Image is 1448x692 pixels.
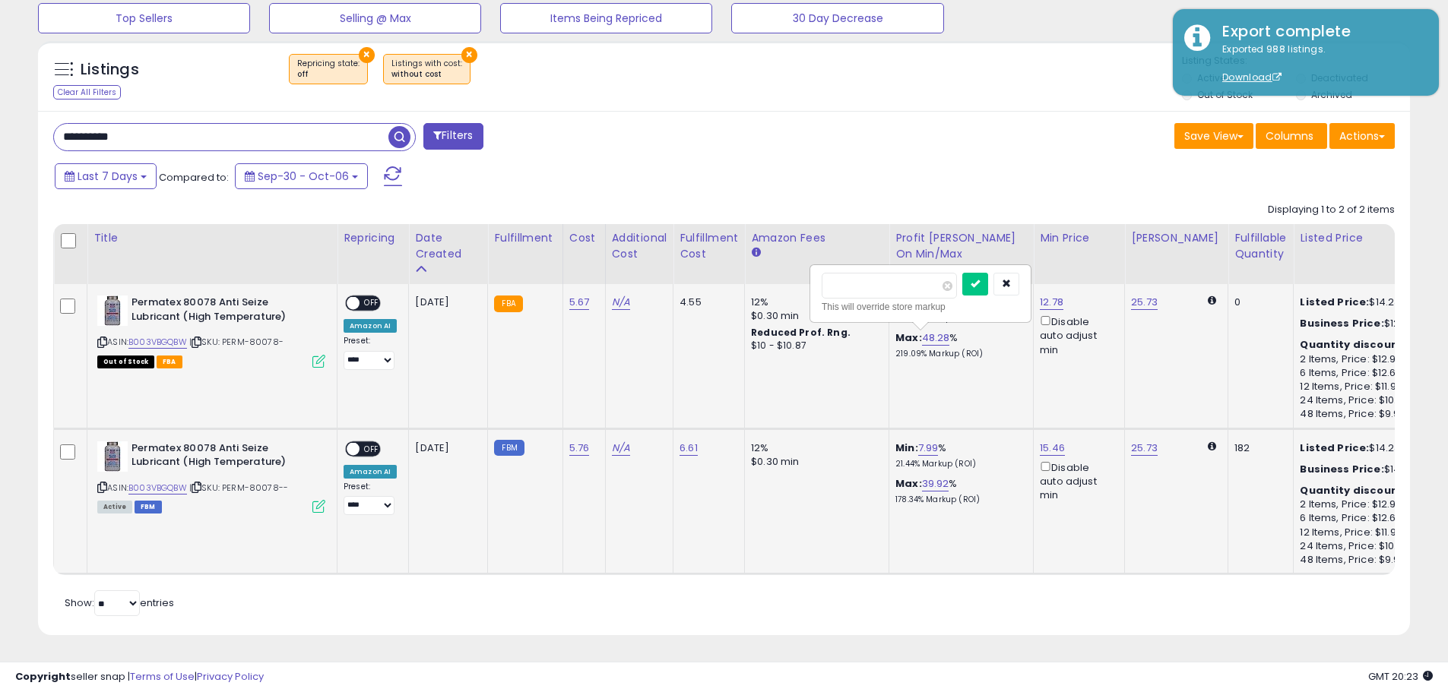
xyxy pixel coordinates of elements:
[569,295,590,310] a: 5.67
[78,169,138,184] span: Last 7 Days
[258,169,349,184] span: Sep-30 - Oct-06
[895,477,1022,505] div: %
[131,295,316,327] b: Permatex 80078 Anti Seize Lubricant (High Temperature)
[1300,553,1426,567] div: 48 Items, Price: $9.99
[1300,316,1383,330] b: Business Price:
[189,482,288,494] span: | SKU: PERM-80078--
[1040,230,1118,246] div: Min Price
[612,295,630,310] a: N/A
[895,330,922,345] b: Max:
[1268,203,1395,217] div: Displaying 1 to 2 of 2 items
[344,230,402,246] div: Repricing
[81,59,139,81] h5: Listings
[494,230,556,246] div: Fulfillment
[344,319,397,333] div: Amazon AI
[1234,295,1282,309] div: 0
[415,295,476,309] div: [DATE]
[1329,123,1395,149] button: Actions
[38,3,250,33] button: Top Sellers
[128,336,187,349] a: B003VBGQBW
[1300,407,1426,421] div: 48 Items, Price: $9.99
[494,440,524,456] small: FBM
[922,330,950,346] a: 48.28
[1234,441,1282,455] div: 182
[1300,462,1383,476] b: Business Price:
[1300,295,1426,309] div: $14.23
[751,340,877,352] div: $10 - $10.87
[1300,393,1426,407] div: 24 Items, Price: $10.99
[1040,295,1063,310] a: 12.78
[922,476,949,491] a: 39.92
[359,47,375,63] button: ×
[1300,441,1369,455] b: Listed Price:
[731,3,943,33] button: 30 Day Decrease
[1300,352,1426,366] div: 2 Items, Price: $12.9
[680,230,738,262] div: Fulfillment Cost
[895,441,1022,469] div: %
[55,163,157,189] button: Last 7 Days
[1300,337,1409,352] b: Quantity discounts
[751,246,760,260] small: Amazon Fees.
[128,482,187,495] a: B003VBGQBW
[360,442,384,455] span: OFF
[391,58,462,81] span: Listings with cost :
[97,441,325,512] div: ASIN:
[1222,71,1282,84] a: Download
[15,670,264,684] div: seller snap | |
[895,331,1022,359] div: %
[1208,441,1216,451] i: Calculated using Dynamic Max Price.
[822,299,1019,314] div: This will override store markup
[895,495,1022,505] p: 178.34% Markup (ROI)
[494,295,522,312] small: FBA
[1300,338,1426,352] div: :
[895,476,922,491] b: Max:
[297,58,360,81] span: Repricing state :
[751,230,882,246] div: Amazon Fees
[391,69,462,80] div: without cost
[1300,539,1426,553] div: 24 Items, Price: $10.99
[297,69,360,80] div: off
[889,224,1034,284] th: The percentage added to the cost of goods (COGS) that forms the calculator for Min & Max prices.
[1256,123,1327,149] button: Columns
[360,297,384,310] span: OFF
[131,441,316,473] b: Permatex 80078 Anti Seize Lubricant (High Temperature)
[751,326,851,339] b: Reduced Prof. Rng.
[344,482,397,516] div: Preset:
[135,501,162,513] span: FBM
[97,501,132,513] span: All listings currently available for purchase on Amazon
[1300,498,1426,511] div: 2 Items, Price: $12.9
[415,230,481,262] div: Date Created
[751,455,877,469] div: $0.30 min
[895,459,1022,469] p: 21.44% Markup (ROI)
[751,309,877,323] div: $0.30 min
[65,596,174,610] span: Show: entries
[97,355,154,368] span: All listings that are currently out of stock and unavailable for purchase on Amazon
[1300,463,1426,476] div: $14.13
[1040,441,1065,456] a: 15.46
[569,441,590,456] a: 5.76
[612,441,630,456] a: N/A
[344,336,397,370] div: Preset:
[15,669,71,684] strong: Copyright
[1131,441,1158,456] a: 25.73
[918,441,939,456] a: 7.99
[344,465,397,479] div: Amazon AI
[569,230,599,246] div: Cost
[1131,295,1158,310] a: 25.73
[895,230,1027,262] div: Profit [PERSON_NAME] on Min/Max
[612,230,667,262] div: Additional Cost
[1300,380,1426,393] div: 12 Items, Price: $11.97
[97,441,128,472] img: 41A9wzqUjVL._SL40_.jpg
[1208,295,1216,305] i: Calculated using Dynamic Max Price.
[1300,317,1426,330] div: $12.99
[1211,43,1427,85] div: Exported 988 listings.
[1131,230,1221,246] div: [PERSON_NAME]
[680,441,698,456] a: 6.61
[1300,366,1426,380] div: 6 Items, Price: $12.64
[235,163,368,189] button: Sep-30 - Oct-06
[189,336,284,348] span: | SKU: PERM-80078-
[197,669,264,684] a: Privacy Policy
[1300,511,1426,525] div: 6 Items, Price: $12.64
[1300,441,1426,455] div: $14.23
[93,230,331,246] div: Title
